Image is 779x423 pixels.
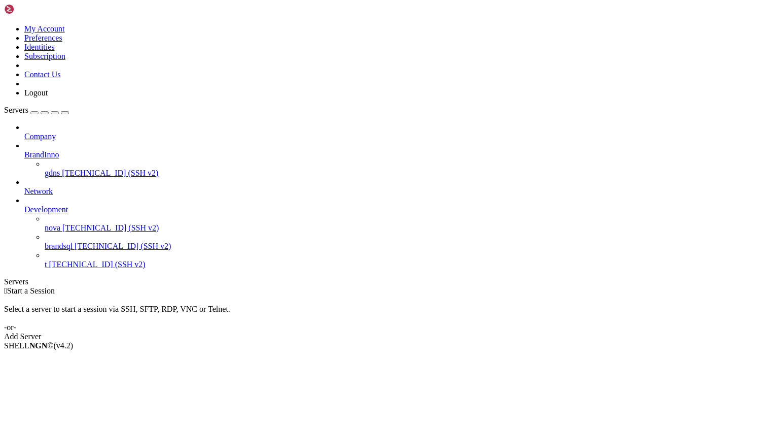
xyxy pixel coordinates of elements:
[75,242,171,250] span: [TECHNICAL_ID] (SSH v2)
[29,341,48,350] b: NGN
[4,296,775,332] div: Select a server to start a session via SSH, SFTP, RDP, VNC or Telnet. -or-
[45,260,775,269] a: t [TECHNICAL_ID] (SSH v2)
[45,169,775,178] a: gdns [TECHNICAL_ID] (SSH v2)
[45,233,775,251] li: brandsql [TECHNICAL_ID] (SSH v2)
[49,260,145,269] span: [TECHNICAL_ID] (SSH v2)
[4,4,62,14] img: Shellngn
[24,150,775,159] a: BrandInno
[4,332,775,341] div: Add Server
[62,223,159,232] span: [TECHNICAL_ID] (SSH v2)
[4,106,69,114] a: Servers
[45,169,60,177] span: gdns
[4,341,73,350] span: SHELL ©
[24,132,56,141] span: Company
[24,205,775,214] a: Development
[45,223,775,233] a: nova [TECHNICAL_ID] (SSH v2)
[24,70,61,79] a: Contact Us
[45,214,775,233] li: nova [TECHNICAL_ID] (SSH v2)
[24,196,775,269] li: Development
[45,242,775,251] a: brandsql [TECHNICAL_ID] (SSH v2)
[4,286,7,295] span: 
[45,159,775,178] li: gdns [TECHNICAL_ID] (SSH v2)
[24,187,53,196] span: Network
[45,251,775,269] li: t [TECHNICAL_ID] (SSH v2)
[24,24,65,33] a: My Account
[24,178,775,196] li: Network
[24,52,65,60] a: Subscription
[54,341,74,350] span: 4.2.0
[24,141,775,178] li: BrandInno
[24,205,68,214] span: Development
[24,187,775,196] a: Network
[24,150,59,159] span: BrandInno
[62,169,158,177] span: [TECHNICAL_ID] (SSH v2)
[45,260,47,269] span: t
[24,43,55,51] a: Identities
[4,277,775,286] div: Servers
[7,286,55,295] span: Start a Session
[24,34,62,42] a: Preferences
[4,106,28,114] span: Servers
[45,223,60,232] span: nova
[24,88,48,97] a: Logout
[24,132,775,141] a: Company
[45,242,73,250] span: brandsql
[24,123,775,141] li: Company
